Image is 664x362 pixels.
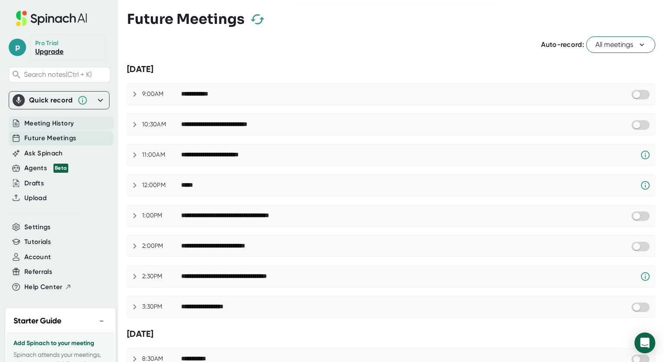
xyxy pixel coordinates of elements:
h3: Add Spinach to your meeting [13,340,107,347]
h3: Future Meetings [127,11,245,27]
div: Quick record [29,96,73,105]
div: 2:00PM [142,242,181,250]
div: 2:30PM [142,273,181,280]
button: Agents Beta [24,163,68,173]
div: 10:30AM [142,121,181,128]
button: Future Meetings [24,133,76,143]
button: Account [24,252,51,262]
button: All meetings [586,36,655,53]
svg: Spinach requires a video conference link. [640,150,651,160]
button: − [96,315,107,327]
div: Open Intercom Messenger [634,332,655,353]
button: Tutorials [24,237,51,247]
span: Help Center [24,282,63,292]
div: 11:00AM [142,151,181,159]
button: Help Center [24,282,72,292]
button: Ask Spinach [24,148,63,158]
div: Beta [53,164,68,173]
div: 1:00PM [142,212,181,220]
div: [DATE] [127,329,655,339]
span: Search notes (Ctrl + K) [24,70,92,79]
div: 3:30PM [142,303,181,311]
div: [DATE] [127,64,655,75]
button: Referrals [24,267,52,277]
svg: Spinach requires a video conference link. [640,271,651,282]
a: Upgrade [35,47,63,56]
button: Settings [24,222,51,232]
div: Agents [24,163,68,173]
div: Pro Trial [35,39,60,47]
svg: Spinach requires a video conference link. [640,180,651,191]
span: Auto-record: [541,40,584,49]
div: 12:00PM [142,181,181,189]
button: Meeting History [24,118,74,128]
h2: Starter Guide [13,315,61,327]
div: Quick record [13,92,106,109]
button: Upload [24,193,46,203]
span: p [9,39,26,56]
span: All meetings [595,39,646,50]
div: 9:00AM [142,90,181,98]
button: Drafts [24,178,44,188]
